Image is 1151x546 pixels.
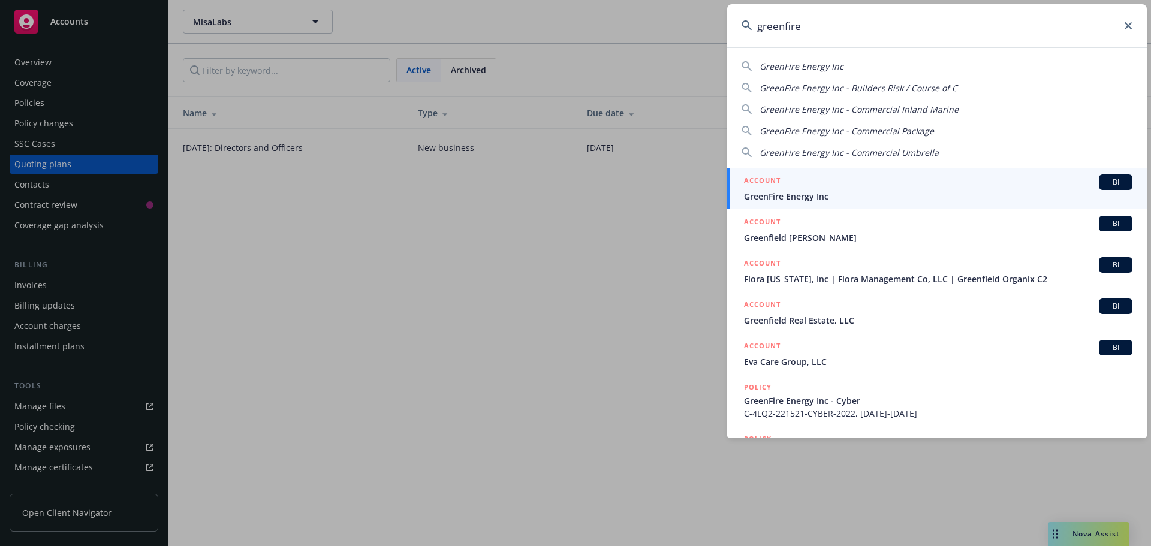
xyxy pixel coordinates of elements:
[744,340,781,354] h5: ACCOUNT
[727,4,1147,47] input: Search...
[744,231,1132,244] span: Greenfield [PERSON_NAME]
[744,314,1132,327] span: Greenfield Real Estate, LLC
[727,168,1147,209] a: ACCOUNTBIGreenFire Energy Inc
[1104,301,1128,312] span: BI
[727,251,1147,292] a: ACCOUNTBIFlora [US_STATE], Inc | Flora Management Co, LLC | Greenfield Organix C2
[744,355,1132,368] span: Eva Care Group, LLC
[744,433,772,445] h5: POLICY
[1104,218,1128,229] span: BI
[744,273,1132,285] span: Flora [US_STATE], Inc | Flora Management Co, LLC | Greenfield Organix C2
[744,407,1132,420] span: C-4LQ2-221521-CYBER-2022, [DATE]-[DATE]
[760,125,934,137] span: GreenFire Energy Inc - Commercial Package
[727,292,1147,333] a: ACCOUNTBIGreenfield Real Estate, LLC
[760,82,957,93] span: GreenFire Energy Inc - Builders Risk / Course of C
[727,375,1147,426] a: POLICYGreenFire Energy Inc - CyberC-4LQ2-221521-CYBER-2022, [DATE]-[DATE]
[744,216,781,230] h5: ACCOUNT
[744,394,1132,407] span: GreenFire Energy Inc - Cyber
[760,61,843,72] span: GreenFire Energy Inc
[744,298,781,313] h5: ACCOUNT
[727,426,1147,478] a: POLICY
[727,209,1147,251] a: ACCOUNTBIGreenfield [PERSON_NAME]
[744,190,1132,203] span: GreenFire Energy Inc
[744,174,781,189] h5: ACCOUNT
[727,333,1147,375] a: ACCOUNTBIEva Care Group, LLC
[1104,177,1128,188] span: BI
[760,104,959,115] span: GreenFire Energy Inc - Commercial Inland Marine
[1104,342,1128,353] span: BI
[760,147,939,158] span: GreenFire Energy Inc - Commercial Umbrella
[744,381,772,393] h5: POLICY
[744,257,781,272] h5: ACCOUNT
[1104,260,1128,270] span: BI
